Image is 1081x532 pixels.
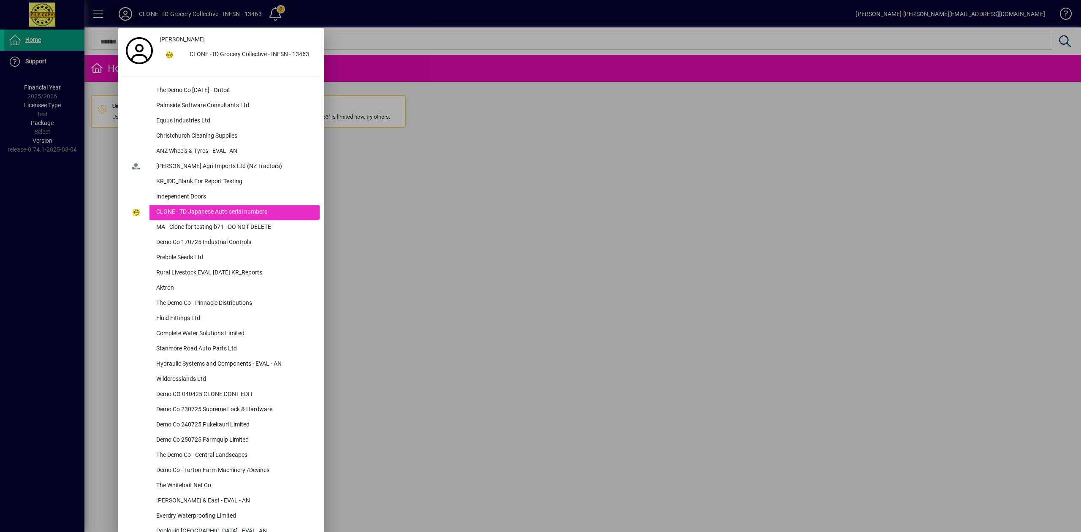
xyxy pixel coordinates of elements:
[122,114,320,129] button: Equus Industries Ltd
[122,372,320,387] button: Wildcrosslands Ltd
[122,43,156,58] a: Profile
[149,83,320,98] div: The Demo Co [DATE] - Ontoit
[122,433,320,448] button: Demo Co 250725 Farmquip Limited
[149,463,320,478] div: Demo Co - Turton Farm Machinery /Devines
[122,266,320,281] button: Rural Livestock EVAL [DATE] KR_Reports
[122,129,320,144] button: Christchurch Cleaning Supplies
[122,478,320,494] button: The Whitebait Net Co
[149,159,320,174] div: [PERSON_NAME] Agri-Imports Ltd (NZ Tractors)
[122,235,320,250] button: Demo Co 170725 Industrial Controls
[156,32,320,47] a: [PERSON_NAME]
[122,342,320,357] button: Stanmore Road Auto Parts Ltd
[149,387,320,402] div: Demo CO 040425 CLONE DONT EDIT
[183,47,320,62] div: CLONE -TD Grocery Collective - INFSN - 13463
[149,494,320,509] div: [PERSON_NAME] & East - EVAL - AN
[122,250,320,266] button: Prebble Seeds Ltd
[122,144,320,159] button: ANZ Wheels & Tyres - EVAL -AN
[149,342,320,357] div: Stanmore Road Auto Parts Ltd
[122,281,320,296] button: Aktron
[149,433,320,448] div: Demo Co 250725 Farmquip Limited
[149,448,320,463] div: The Demo Co - Central Landscapes
[122,509,320,524] button: Everdry Waterproofing Limited
[149,478,320,494] div: The Whitebait Net Co
[149,402,320,418] div: Demo Co 230725 Supreme Lock & Hardware
[149,220,320,235] div: MA - Clone for testing b71 - DO NOT DELETE
[149,372,320,387] div: Wildcrosslands Ltd
[122,357,320,372] button: Hydraulic Systems and Components - EVAL - AN
[122,190,320,205] button: Independent Doors
[122,387,320,402] button: Demo CO 040425 CLONE DONT EDIT
[149,98,320,114] div: Palmside Software Consultants Ltd
[149,509,320,524] div: Everdry Waterproofing Limited
[149,250,320,266] div: Prebble Seeds Ltd
[122,463,320,478] button: Demo Co - Turton Farm Machinery /Devines
[160,35,205,44] span: [PERSON_NAME]
[122,83,320,98] button: The Demo Co [DATE] - Ontoit
[149,114,320,129] div: Equus Industries Ltd
[149,311,320,326] div: Fluid Fittings Ltd
[149,129,320,144] div: Christchurch Cleaning Supplies
[122,311,320,326] button: Fluid Fittings Ltd
[149,357,320,372] div: Hydraulic Systems and Components - EVAL - AN
[122,296,320,311] button: The Demo Co - Pinnacle Distributions
[149,144,320,159] div: ANZ Wheels & Tyres - EVAL -AN
[122,220,320,235] button: MA - Clone for testing b71 - DO NOT DELETE
[149,205,320,220] div: CLONE - TD Japanese Auto serial numbers
[122,205,320,220] button: CLONE - TD Japanese Auto serial numbers
[156,47,320,62] button: CLONE -TD Grocery Collective - INFSN - 13463
[122,402,320,418] button: Demo Co 230725 Supreme Lock & Hardware
[122,174,320,190] button: KR_IDD_Blank For Report Testing
[122,98,320,114] button: Palmside Software Consultants Ltd
[122,159,320,174] button: [PERSON_NAME] Agri-Imports Ltd (NZ Tractors)
[149,296,320,311] div: The Demo Co - Pinnacle Distributions
[122,448,320,463] button: The Demo Co - Central Landscapes
[149,190,320,205] div: Independent Doors
[149,174,320,190] div: KR_IDD_Blank For Report Testing
[149,266,320,281] div: Rural Livestock EVAL [DATE] KR_Reports
[122,326,320,342] button: Complete Water Solutions Limited
[149,326,320,342] div: Complete Water Solutions Limited
[122,494,320,509] button: [PERSON_NAME] & East - EVAL - AN
[122,418,320,433] button: Demo Co 240725 Pukekauri Limited
[149,281,320,296] div: Aktron
[149,235,320,250] div: Demo Co 170725 Industrial Controls
[149,418,320,433] div: Demo Co 240725 Pukekauri Limited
